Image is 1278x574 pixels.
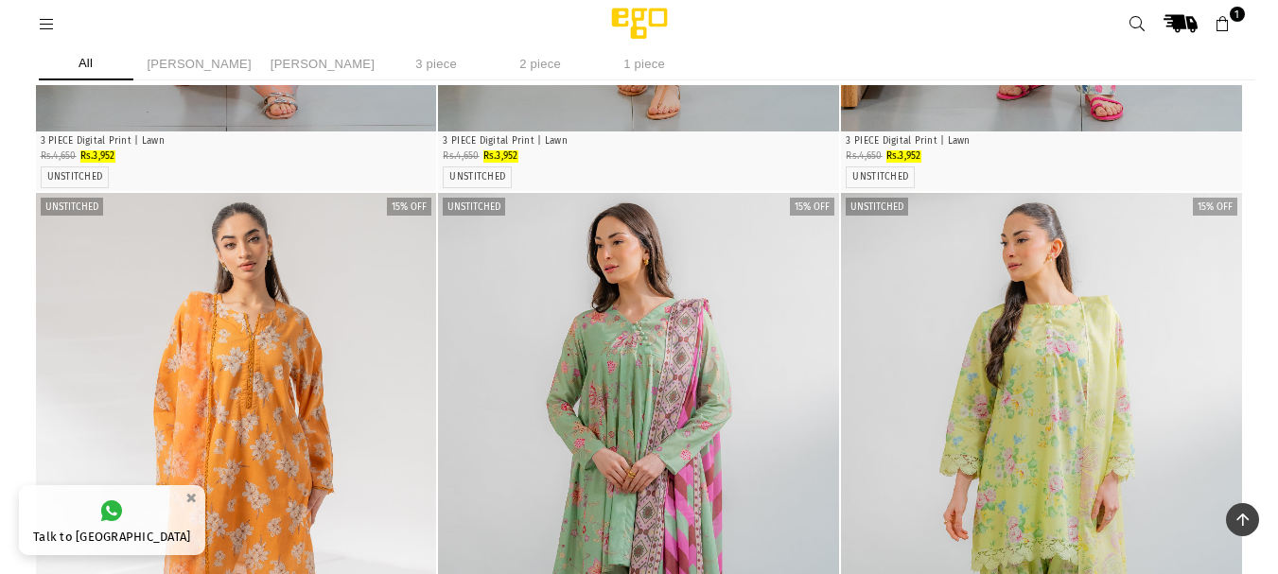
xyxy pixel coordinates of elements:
[1121,7,1155,41] a: Search
[39,47,133,80] li: All
[47,171,103,183] label: UNSTITCHED
[19,485,205,555] a: Talk to [GEOGRAPHIC_DATA]
[1230,7,1245,22] span: 1
[443,198,505,216] label: Unstitched
[790,198,834,216] label: 15% off
[597,47,692,80] li: 1 piece
[443,150,479,162] span: Rs.4,650
[886,150,921,162] span: Rs.3,952
[846,198,908,216] label: Unstitched
[180,482,202,513] button: ×
[493,47,587,80] li: 2 piece
[852,171,908,183] label: UNSTITCHED
[41,198,103,216] label: Unstitched
[443,134,834,148] p: 3 PIECE Digital Print | Lawn
[846,150,882,162] span: Rs.4,650
[389,47,483,80] li: 3 piece
[41,150,77,162] span: Rs.4,650
[449,171,505,183] label: UNSTITCHED
[266,47,379,80] li: [PERSON_NAME]
[559,5,720,43] img: Ego
[143,47,256,80] li: [PERSON_NAME]
[483,150,518,162] span: Rs.3,952
[30,16,64,30] a: Menu
[80,150,115,162] span: Rs.3,952
[387,198,431,216] label: 15% off
[1206,7,1240,41] a: 1
[1193,198,1237,216] label: 15% off
[41,134,432,148] p: 3 PIECE Digital Print | Lawn
[846,134,1237,148] p: 3 PIECE Digital Print | Lawn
